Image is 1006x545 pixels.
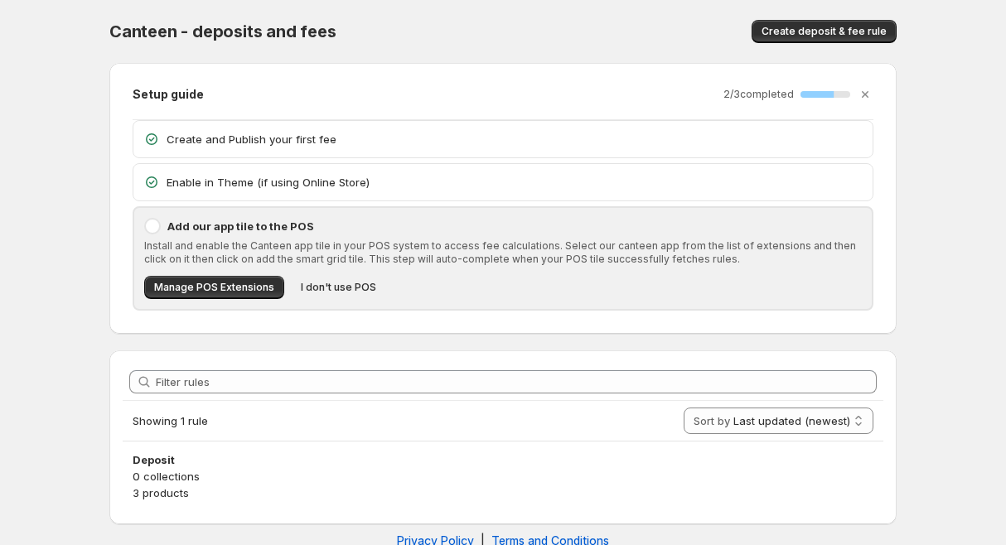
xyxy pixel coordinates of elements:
button: Dismiss setup guide [854,83,877,106]
button: Manage POS Extensions [144,276,284,299]
p: 0 collections [133,468,873,485]
span: Showing 1 rule [133,414,208,427]
input: Filter rules [156,370,877,393]
p: Install and enable the Canteen app tile in your POS system to access fee calculations. Select our... [144,239,862,266]
h3: Deposit [133,451,873,468]
span: I don't use POS [301,281,376,294]
span: Create deposit & fee rule [762,25,887,38]
p: Enable in Theme (if using Online Store) [167,174,863,191]
p: 3 products [133,485,873,501]
button: Create deposit & fee rule [752,20,897,43]
p: Create and Publish your first fee [167,131,863,147]
h2: Setup guide [133,86,204,103]
span: Canteen - deposits and fees [109,22,336,41]
button: I don't use POS [291,276,386,299]
p: Add our app tile to the POS [167,218,862,234]
span: Manage POS Extensions [154,281,274,294]
p: 2 / 3 completed [723,88,794,101]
